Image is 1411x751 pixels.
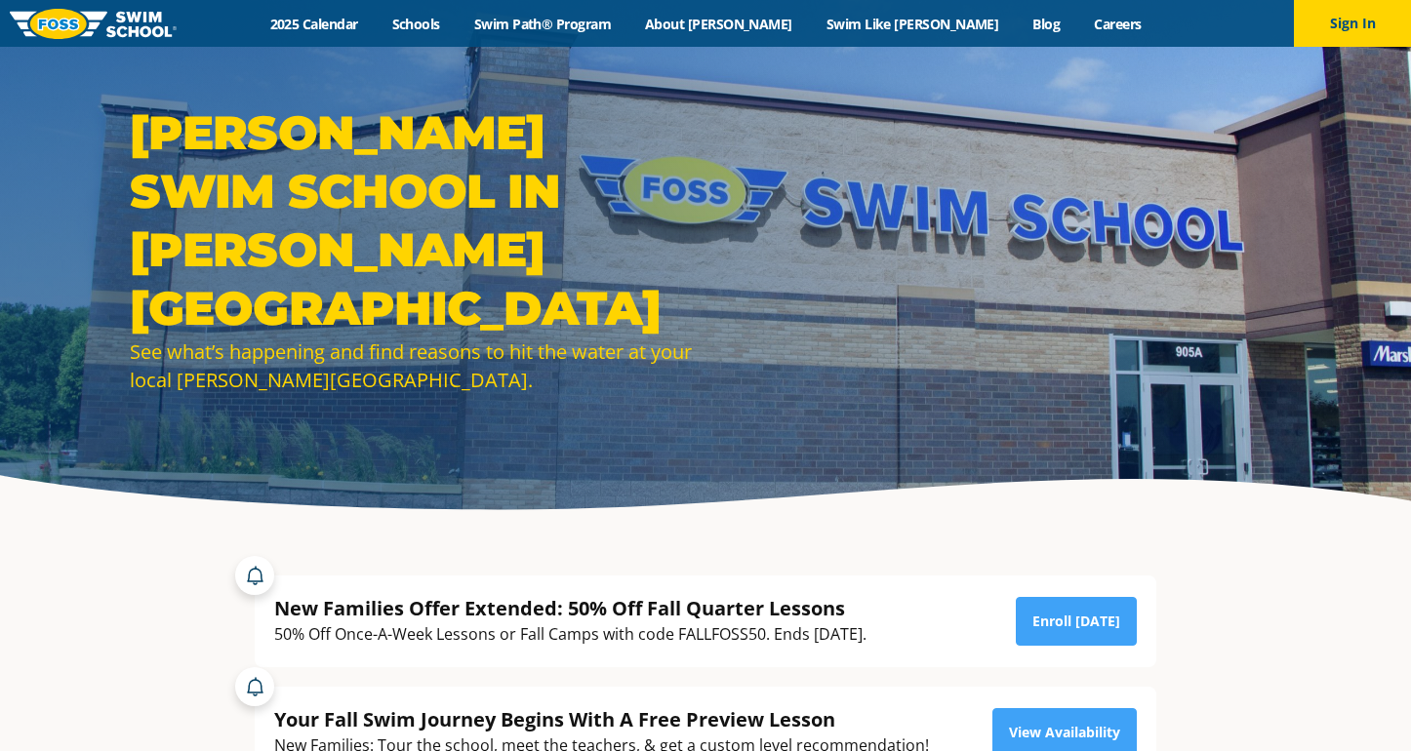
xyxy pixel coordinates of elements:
h1: [PERSON_NAME] Swim School in [PERSON_NAME][GEOGRAPHIC_DATA] [130,103,696,337]
a: Swim Like [PERSON_NAME] [809,15,1016,33]
a: Schools [375,15,457,33]
a: Swim Path® Program [457,15,627,33]
a: Careers [1077,15,1158,33]
div: 50% Off Once-A-Week Lessons or Fall Camps with code FALLFOSS50. Ends [DATE]. [274,621,867,648]
a: About [PERSON_NAME] [628,15,810,33]
a: Blog [1016,15,1077,33]
div: Your Fall Swim Journey Begins With A Free Preview Lesson [274,706,929,732]
img: FOSS Swim School Logo [10,9,177,39]
div: See what’s happening and find reasons to hit the water at your local [PERSON_NAME][GEOGRAPHIC_DATA]. [130,337,696,394]
a: 2025 Calendar [253,15,375,33]
div: New Families Offer Extended: 50% Off Fall Quarter Lessons [274,595,867,621]
a: Enroll [DATE] [1016,597,1137,646]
